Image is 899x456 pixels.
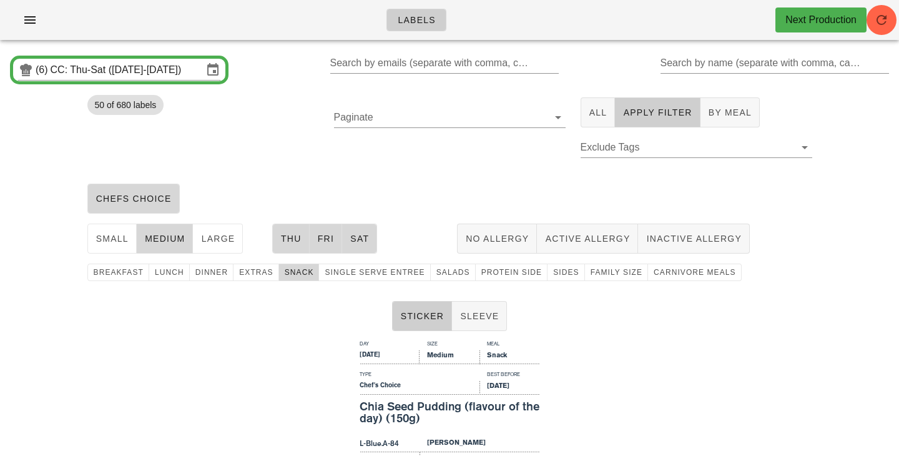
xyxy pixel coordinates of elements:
div: (6) [36,64,51,76]
span: Inactive Allergy [646,234,742,244]
span: lunch [154,268,184,277]
button: small [87,224,137,254]
button: single serve entree [319,264,430,281]
button: No Allergy [457,224,537,254]
span: Sat [350,234,369,244]
button: Active Allergy [537,224,638,254]
span: Active Allergy [544,234,630,244]
span: large [200,234,235,244]
button: By Meal [700,97,760,127]
button: protein side [476,264,548,281]
span: Labels [397,15,436,25]
div: Chef's Choice [360,381,479,395]
span: family size [590,268,642,277]
div: L-Blue.A-84 [360,438,420,452]
button: large [193,224,243,254]
span: All [589,107,607,117]
button: Sides [548,264,584,281]
button: Inactive Allergy [638,224,750,254]
span: snack [284,268,314,277]
div: [DATE] [360,350,420,364]
button: Sat [342,224,377,254]
div: Size [420,340,479,350]
span: chefs choice [96,194,172,204]
button: All [581,97,616,127]
span: single serve entree [324,268,425,277]
div: Next Production [785,12,857,27]
span: Apply Filter [622,107,692,117]
div: Day [360,340,420,350]
div: Paginate [334,107,566,127]
div: Medium [420,350,479,364]
span: Sides [553,268,579,277]
button: snack [279,264,320,281]
div: [PERSON_NAME] [420,438,539,452]
button: family size [585,264,648,281]
span: extras [238,268,273,277]
button: breakfast [87,264,149,281]
div: Chia Seed Pudding (flavour of the day) (150g) [360,400,539,425]
button: Salads [431,264,476,281]
span: protein side [481,268,543,277]
button: Apply Filter [615,97,700,127]
button: lunch [149,264,190,281]
div: Type [360,370,479,381]
div: Best Before [479,370,539,381]
div: [DATE] [479,381,539,395]
span: Sleeve [459,311,499,321]
span: By Meal [708,107,752,117]
span: Sticker [400,311,445,321]
button: Fri [310,224,343,254]
button: extras [233,264,279,281]
button: chefs choice [87,184,180,214]
button: medium [137,224,194,254]
span: Fri [317,234,335,244]
button: carnivore meals [648,264,742,281]
div: Exclude Tags [581,137,812,157]
a: Labels [386,9,446,31]
button: Thu [272,224,310,254]
span: breakfast [93,268,144,277]
button: Sleeve [452,301,507,331]
span: Salads [436,268,470,277]
span: carnivore meals [653,268,736,277]
span: small [96,234,129,244]
div: Meal [479,340,539,350]
button: dinner [190,264,234,281]
span: medium [144,234,185,244]
span: dinner [195,268,228,277]
span: No Allergy [465,234,529,244]
span: 50 of 680 labels [95,95,157,115]
span: Thu [280,234,302,244]
button: Sticker [392,301,453,331]
div: Snack [479,350,539,364]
